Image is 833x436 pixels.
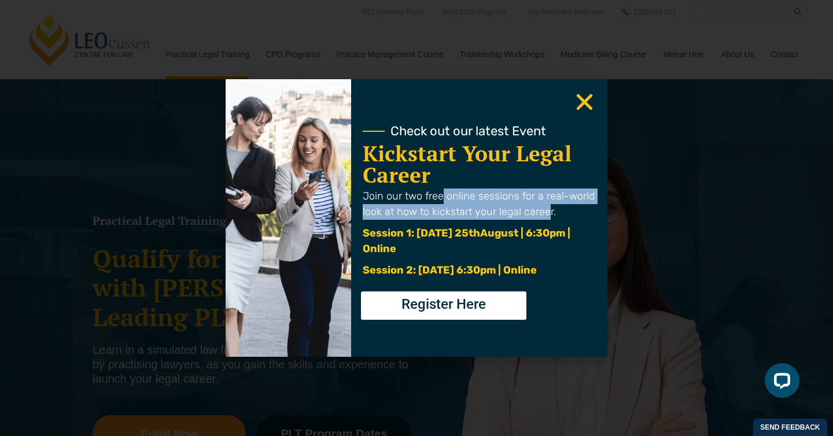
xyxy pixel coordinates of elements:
a: Close [573,91,596,113]
span: Register Here [401,297,486,311]
span: Check out our latest Event [390,125,546,138]
span: Session 2: [DATE] 6:30pm | Online [363,264,537,276]
span: Session 1: [DATE] 25 [363,227,469,239]
span: Join our two free online sessions for a real-world look at how to kickstart your legal career. [363,190,595,218]
iframe: LiveChat chat widget [755,359,804,407]
span: th [469,227,480,239]
a: Kickstart Your Legal Career [363,139,572,189]
a: Register Here [361,291,526,320]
